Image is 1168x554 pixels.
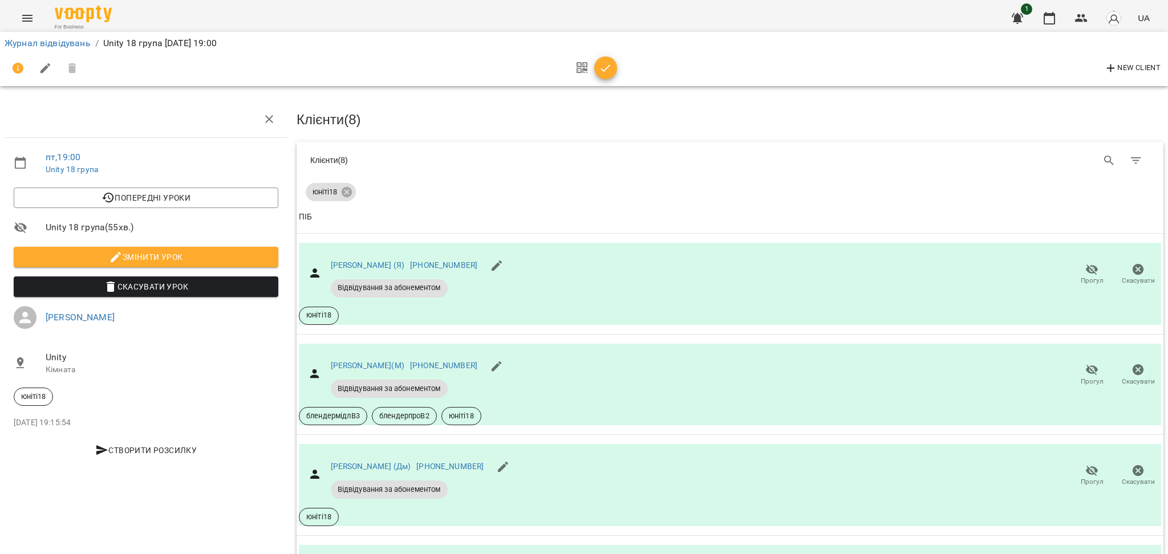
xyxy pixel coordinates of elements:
[410,361,477,370] a: [PHONE_NUMBER]
[306,187,344,197] span: юніті18
[331,484,448,495] span: Відвідування за абонементом
[331,361,404,370] a: [PERSON_NAME](М)
[14,276,278,297] button: Скасувати Урок
[55,6,112,22] img: Voopty Logo
[1101,59,1163,78] button: New Client
[442,411,481,421] span: юніті18
[306,183,356,201] div: юніті18
[14,417,278,429] p: [DATE] 19:15:54
[95,36,99,50] li: /
[1104,62,1161,75] span: New Client
[14,188,278,208] button: Попередні уроки
[46,152,80,162] a: пт , 19:00
[23,191,269,205] span: Попередні уроки
[1069,460,1115,492] button: Прогул
[1122,477,1155,487] span: Скасувати
[1115,460,1161,492] button: Скасувати
[23,250,269,264] span: Змінити урок
[331,384,448,394] span: Відвідування за абонементом
[331,462,411,471] a: [PERSON_NAME] (Дм)
[1138,12,1150,24] span: UA
[299,411,367,421] span: блендермідлВ3
[46,165,98,174] a: Unity 18 група
[14,440,278,461] button: Створити розсилку
[299,310,338,320] span: юніті18
[1115,359,1161,391] button: Скасувати
[5,38,91,48] a: Журнал відвідувань
[299,512,338,522] span: юніті18
[1081,377,1104,386] span: Прогул
[55,23,112,31] span: For Business
[299,210,312,224] div: Sort
[1122,377,1155,386] span: Скасувати
[1096,147,1123,174] button: Search
[416,462,484,471] a: [PHONE_NUMBER]
[46,351,278,364] span: Unity
[1115,259,1161,291] button: Скасувати
[1133,7,1154,28] button: UA
[372,411,436,421] span: блендерпроВ2
[14,392,52,402] span: юніті18
[1021,3,1032,15] span: 1
[297,142,1163,178] div: Table Toolbar
[1069,359,1115,391] button: Прогул
[1106,10,1122,26] img: avatar_s.png
[46,221,278,234] span: Unity 18 група ( 55 хв. )
[299,210,312,224] div: ПІБ
[23,280,269,294] span: Скасувати Урок
[18,443,274,457] span: Створити розсилку
[1122,276,1155,286] span: Скасувати
[46,312,115,323] a: [PERSON_NAME]
[103,36,217,50] p: Unity 18 група [DATE] 19:00
[410,260,477,270] a: [PHONE_NUMBER]
[331,283,448,293] span: Відвідування за абонементом
[1081,477,1104,487] span: Прогул
[310,154,721,166] div: Клієнти ( 8 )
[5,36,1163,50] nav: breadcrumb
[1069,259,1115,291] button: Прогул
[331,260,405,270] a: [PERSON_NAME] (Я)
[14,5,41,32] button: Menu
[1081,276,1104,286] span: Прогул
[297,112,1163,127] h3: Клієнти ( 8 )
[1122,147,1150,174] button: Фільтр
[14,247,278,267] button: Змінити урок
[14,388,53,406] div: юніті18
[299,210,1161,224] span: ПІБ
[46,364,278,376] p: Кімната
